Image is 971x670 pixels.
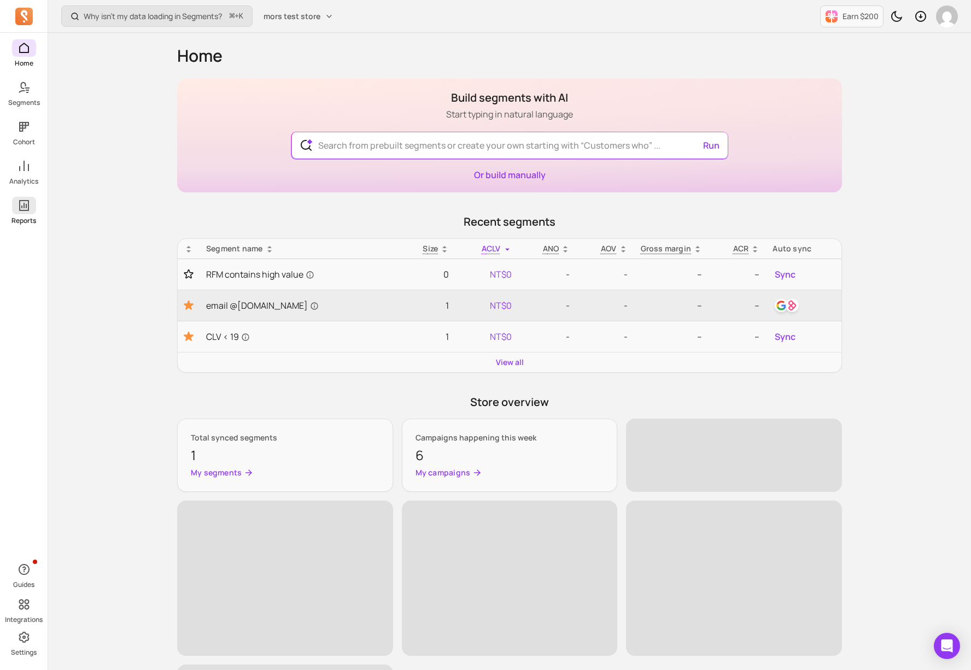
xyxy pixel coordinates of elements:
[496,357,524,368] a: View all
[601,243,617,254] p: AOV
[405,268,449,281] p: 0
[936,5,958,27] img: avatar
[9,177,38,186] p: Analytics
[229,10,235,23] kbd: ⌘
[184,299,193,312] button: Toggle favorite
[191,467,242,478] p: My segments
[733,243,749,254] p: ACR
[462,330,511,343] p: NT$0
[12,559,36,591] button: Guides
[184,330,193,343] button: Toggle favorite
[264,11,320,22] span: mors test store
[446,108,573,121] p: Start typing in natural language
[405,299,449,312] p: 1
[239,12,243,21] kbd: K
[775,299,788,312] img: google
[773,328,798,345] button: Sync
[525,268,570,281] p: -
[8,98,40,107] p: Segments
[206,268,314,281] span: RFM contains high value
[191,432,379,443] p: Total synced segments
[775,268,795,281] span: Sync
[13,580,34,589] p: Guides
[5,615,43,624] p: Integrations
[641,299,703,312] p: --
[641,268,703,281] p: --
[206,330,392,343] a: CLV < 19
[773,243,835,254] div: Auto sync
[11,216,36,225] p: Reports
[525,299,570,312] p: -
[525,330,570,343] p: -
[206,299,319,312] span: email @[DOMAIN_NAME]
[820,5,884,27] button: Earn $200
[230,10,243,22] span: +
[423,243,438,254] span: Size
[177,46,842,66] h1: Home
[773,297,801,314] button: googlesendlane
[177,501,393,656] span: ‌
[446,90,573,105] h1: Build segments with AI
[206,299,392,312] a: email @[DOMAIN_NAME]
[191,467,379,478] a: My segments
[462,268,511,281] p: NT$0
[309,132,710,158] input: Search from prebuilt segments or create your own starting with “Customers who” ...
[177,395,842,410] p: Store overview
[416,445,604,465] p: 6
[61,5,253,27] button: Why isn't my data loading in Segments?⌘+K
[206,330,250,343] span: CLV < 19
[416,467,471,478] p: My campaigns
[641,243,692,254] p: Gross margin
[206,243,392,254] div: Segment name
[543,243,559,254] span: ANO
[773,266,798,283] button: Sync
[474,169,546,181] a: Or build manually
[84,11,222,22] p: Why isn't my data loading in Segments?
[13,138,35,146] p: Cohort
[786,299,799,312] img: sendlane
[699,134,724,156] button: Run
[886,5,908,27] button: Toggle dark mode
[402,501,618,656] span: ‌
[405,330,449,343] p: 1
[626,419,842,492] span: ‌
[416,467,604,478] a: My campaigns
[184,269,193,280] button: Toggle favorite
[843,11,879,22] p: Earn $200
[462,299,511,312] p: NT$0
[583,330,627,343] p: -
[934,633,960,659] div: Open Intercom Messenger
[775,330,795,343] span: Sync
[715,330,759,343] p: --
[416,432,604,443] p: Campaigns happening this week
[206,268,392,281] a: RFM contains high value
[15,59,33,68] p: Home
[583,299,627,312] p: -
[191,445,379,465] p: 1
[177,214,842,230] p: Recent segments
[11,648,37,657] p: Settings
[715,299,759,312] p: --
[482,243,501,254] span: ACLV
[257,7,340,26] button: mors test store
[641,330,703,343] p: --
[626,501,842,656] span: ‌
[583,268,627,281] p: -
[715,268,759,281] p: --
